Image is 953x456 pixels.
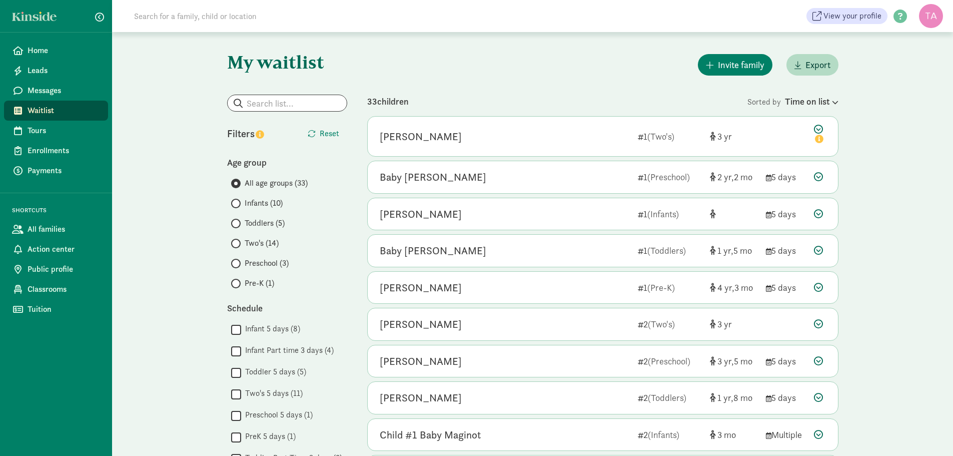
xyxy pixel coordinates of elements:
[766,207,806,221] div: 5 days
[28,165,100,177] span: Payments
[766,170,806,184] div: 5 days
[227,301,347,315] div: Schedule
[766,244,806,257] div: 5 days
[648,318,675,330] span: (Two's)
[638,130,702,143] div: 1
[4,101,108,121] a: Waitlist
[380,316,462,332] div: Baby Simonson
[638,207,702,221] div: 1
[717,282,734,293] span: 4
[733,392,752,403] span: 8
[647,171,690,183] span: (Preschool)
[241,387,303,399] label: Two's 5 days (11)
[717,171,734,183] span: 2
[734,355,752,367] span: 5
[710,244,758,257] div: [object Object]
[717,245,733,256] span: 1
[710,391,758,404] div: [object Object]
[128,6,409,26] input: Search for a family, child or location
[710,317,758,331] div: [object Object]
[245,237,279,249] span: Two's (14)
[710,130,758,143] div: [object Object]
[648,429,679,440] span: (Infants)
[710,170,758,184] div: [object Object]
[245,277,274,289] span: Pre-K (1)
[380,169,486,185] div: Baby Keating
[766,391,806,404] div: 5 days
[733,245,752,256] span: 5
[647,282,675,293] span: (Pre-K)
[698,54,772,76] button: Invite family
[648,355,690,367] span: (Preschool)
[638,244,702,257] div: 1
[717,318,732,330] span: 3
[4,61,108,81] a: Leads
[28,65,100,77] span: Leads
[638,317,702,331] div: 2
[710,281,758,294] div: [object Object]
[647,245,686,256] span: (Toddlers)
[28,85,100,97] span: Messages
[4,161,108,181] a: Payments
[227,52,347,72] h1: My waitlist
[647,208,679,220] span: (Infants)
[806,8,887,24] a: View your profile
[785,95,838,108] div: Time on list
[227,156,347,169] div: Age group
[805,58,830,72] span: Export
[241,344,334,356] label: Infant Part time 3 days (4)
[28,45,100,57] span: Home
[367,95,747,108] div: 33 children
[380,280,462,296] div: Dmitriy Stolbov
[28,223,100,235] span: All families
[245,197,283,209] span: Infants (10)
[766,281,806,294] div: 5 days
[241,323,300,335] label: Infant 5 days (8)
[300,124,347,144] button: Reset
[710,207,758,221] div: [object Object]
[28,125,100,137] span: Tours
[380,129,462,145] div: Baby Smith
[4,219,108,239] a: All families
[241,409,313,421] label: Preschool 5 days (1)
[4,259,108,279] a: Public profile
[228,95,347,111] input: Search list...
[4,41,108,61] a: Home
[28,243,100,255] span: Action center
[786,54,838,76] button: Export
[4,141,108,161] a: Enrollments
[4,299,108,319] a: Tuition
[717,355,734,367] span: 3
[710,428,758,441] div: [object Object]
[320,128,339,140] span: Reset
[747,95,838,108] div: Sorted by
[245,257,289,269] span: Preschool (3)
[245,217,285,229] span: Toddlers (5)
[717,131,732,142] span: 3
[28,263,100,275] span: Public profile
[903,408,953,456] iframe: Chat Widget
[380,390,462,406] div: Bernice Baures
[718,58,764,72] span: Invite family
[28,283,100,295] span: Classrooms
[28,303,100,315] span: Tuition
[638,391,702,404] div: 2
[28,145,100,157] span: Enrollments
[28,105,100,117] span: Waitlist
[648,392,686,403] span: (Toddlers)
[766,428,806,441] div: Multiple
[4,121,108,141] a: Tours
[380,206,462,222] div: Baby Castillo
[717,429,736,440] span: 3
[717,392,733,403] span: 1
[823,10,881,22] span: View your profile
[227,126,287,141] div: Filters
[638,428,702,441] div: 2
[638,170,702,184] div: 1
[241,430,296,442] label: PreK 5 days (1)
[380,353,462,369] div: Dannah Gonzalez Zamora
[710,354,758,368] div: [object Object]
[647,131,674,142] span: (Two's)
[766,354,806,368] div: 5 days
